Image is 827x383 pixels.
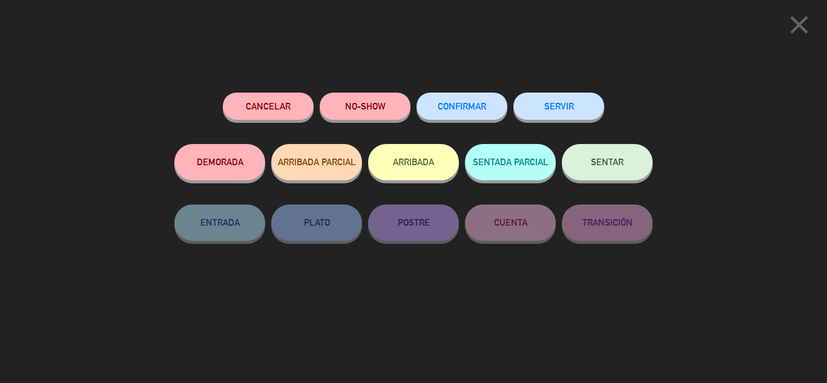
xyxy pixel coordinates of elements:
[271,205,362,241] button: PLATO
[784,10,814,40] i: close
[278,157,356,167] span: ARRIBADA PARCIAL
[562,144,653,180] button: SENTAR
[271,144,362,180] button: ARRIBADA PARCIAL
[417,93,507,120] button: CONFIRMAR
[174,205,265,241] button: ENTRADA
[438,101,486,111] span: CONFIRMAR
[465,144,556,180] button: SENTADA PARCIAL
[368,144,459,180] button: ARRIBADA
[591,157,624,167] span: SENTAR
[465,205,556,241] button: CUENTA
[174,144,265,180] button: DEMORADA
[320,93,410,120] button: NO-SHOW
[223,93,314,120] button: Cancelar
[368,205,459,241] button: POSTRE
[562,205,653,241] button: TRANSICIÓN
[780,9,818,45] button: close
[513,93,604,120] button: SERVIR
